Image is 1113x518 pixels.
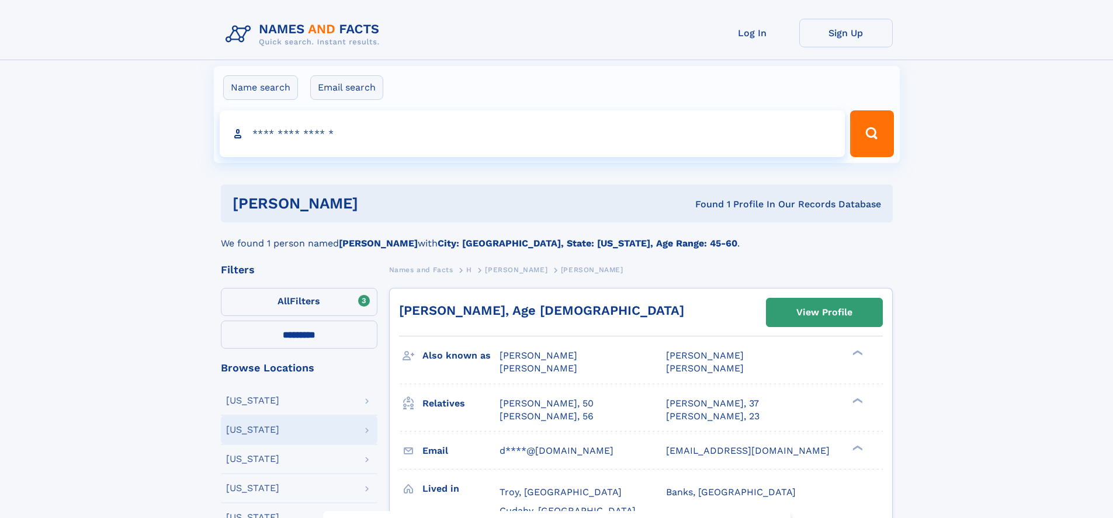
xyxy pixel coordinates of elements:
[466,262,472,277] a: H
[226,425,279,434] div: [US_STATE]
[500,363,577,374] span: [PERSON_NAME]
[526,198,881,211] div: Found 1 Profile In Our Records Database
[485,266,547,274] span: [PERSON_NAME]
[233,196,527,211] h1: [PERSON_NAME]
[500,505,636,516] span: Cudahy, [GEOGRAPHIC_DATA]
[220,110,845,157] input: search input
[422,441,500,461] h3: Email
[221,265,377,275] div: Filters
[666,445,830,456] span: [EMAIL_ADDRESS][DOMAIN_NAME]
[796,299,852,326] div: View Profile
[422,394,500,413] h3: Relatives
[666,486,796,498] span: Banks, [GEOGRAPHIC_DATA]
[799,19,893,47] a: Sign Up
[221,363,377,373] div: Browse Locations
[666,350,744,361] span: [PERSON_NAME]
[226,454,279,464] div: [US_STATE]
[850,397,864,404] div: ❯
[226,396,279,405] div: [US_STATE]
[666,363,744,374] span: [PERSON_NAME]
[226,484,279,493] div: [US_STATE]
[438,238,737,249] b: City: [GEOGRAPHIC_DATA], State: [US_STATE], Age Range: 45-60
[500,397,594,410] a: [PERSON_NAME], 50
[850,349,864,357] div: ❯
[422,479,500,499] h3: Lived in
[399,303,684,318] a: [PERSON_NAME], Age [DEMOGRAPHIC_DATA]
[223,75,298,100] label: Name search
[666,410,760,423] a: [PERSON_NAME], 23
[422,346,500,366] h3: Also known as
[278,295,290,307] span: All
[500,486,622,498] span: Troy, [GEOGRAPHIC_DATA]
[221,19,389,50] img: Logo Names and Facts
[767,298,882,326] a: View Profile
[221,288,377,316] label: Filters
[850,444,864,451] div: ❯
[500,410,594,423] a: [PERSON_NAME], 56
[339,238,418,249] b: [PERSON_NAME]
[485,262,547,277] a: [PERSON_NAME]
[666,397,759,410] a: [PERSON_NAME], 37
[706,19,799,47] a: Log In
[221,223,893,251] div: We found 1 person named with .
[310,75,383,100] label: Email search
[389,262,453,277] a: Names and Facts
[500,350,577,361] span: [PERSON_NAME]
[850,110,893,157] button: Search Button
[466,266,472,274] span: H
[561,266,623,274] span: [PERSON_NAME]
